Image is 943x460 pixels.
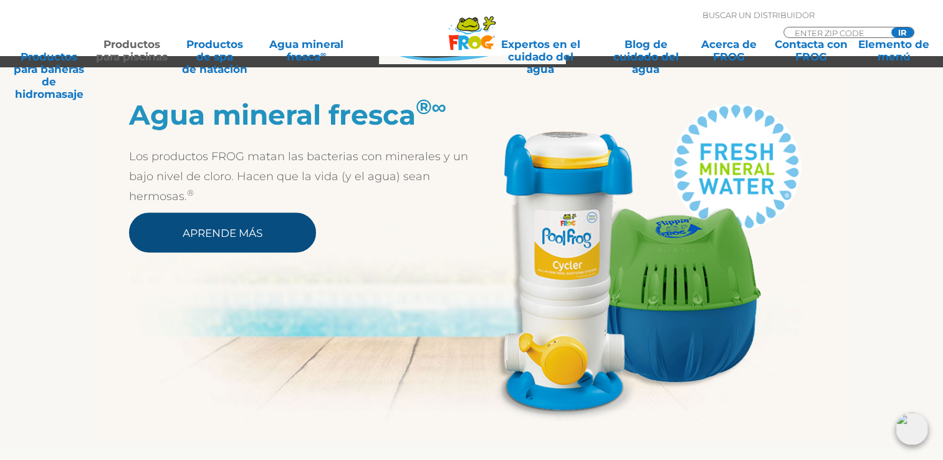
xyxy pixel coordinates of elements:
[609,38,682,63] a: Blog de cuidado delagua
[702,9,815,21] p: Buscar un distribuidor
[129,213,316,252] a: Aprende más
[178,38,251,63] a: Productos de spade natación
[613,38,679,75] font: Blog de cuidado del agua
[261,38,352,63] a: Agua mineralfresca∞
[481,38,600,63] a: Expertos en el cuidado delagua
[269,38,343,63] font: Agua mineral fresca
[12,38,86,63] a: Productos para bañeras de hidromasaje
[701,38,756,63] font: Acerca de FROG
[96,38,168,63] font: Productos para piscinas
[416,94,432,119] sup: ®
[472,98,815,421] img: Pool Products FMW 2023
[129,150,468,203] font: Los productos FROG matan las bacterias con minerales y un bajo nivel de cloro. Hacen que la vida ...
[182,38,247,75] font: Productos de spa de natación
[95,38,169,63] a: Productos para piscinas
[896,413,928,445] img: openIcon
[129,98,416,132] font: Agua mineral fresca
[432,94,447,119] sup: ∞
[500,38,580,75] font: Expertos en el cuidado del agua
[775,38,848,63] a: Contacta conFROG
[320,49,326,59] sup: ∞
[14,50,84,100] font: Productos para bañeras de hidromasaje
[692,38,765,63] a: Acerca deFROG
[187,188,194,198] sup: ®
[857,38,931,63] a: Elemento de menú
